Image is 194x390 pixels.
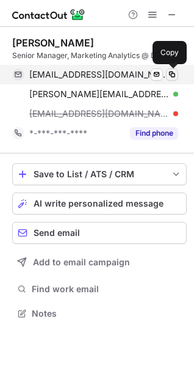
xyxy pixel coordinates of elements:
span: Send email [34,228,80,238]
div: Senior Manager, Marketing Analytics @ DeVry [12,50,187,61]
button: Add to email campaign [12,251,187,273]
span: Find work email [32,284,182,295]
button: Find work email [12,281,187,298]
button: AI write personalized message [12,193,187,215]
span: Notes [32,308,182,319]
span: [PERSON_NAME][EMAIL_ADDRESS][DOMAIN_NAME] [29,89,169,100]
span: Add to email campaign [33,257,130,267]
button: Reveal Button [130,127,178,139]
button: Notes [12,305,187,322]
span: [EMAIL_ADDRESS][DOMAIN_NAME] [29,69,169,80]
img: ContactOut v5.3.10 [12,7,85,22]
div: Save to List / ATS / CRM [34,169,165,179]
button: Send email [12,222,187,244]
div: [PERSON_NAME] [12,37,94,49]
button: save-profile-one-click [12,163,187,185]
span: AI write personalized message [34,199,163,208]
span: [EMAIL_ADDRESS][DOMAIN_NAME] [29,108,169,119]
